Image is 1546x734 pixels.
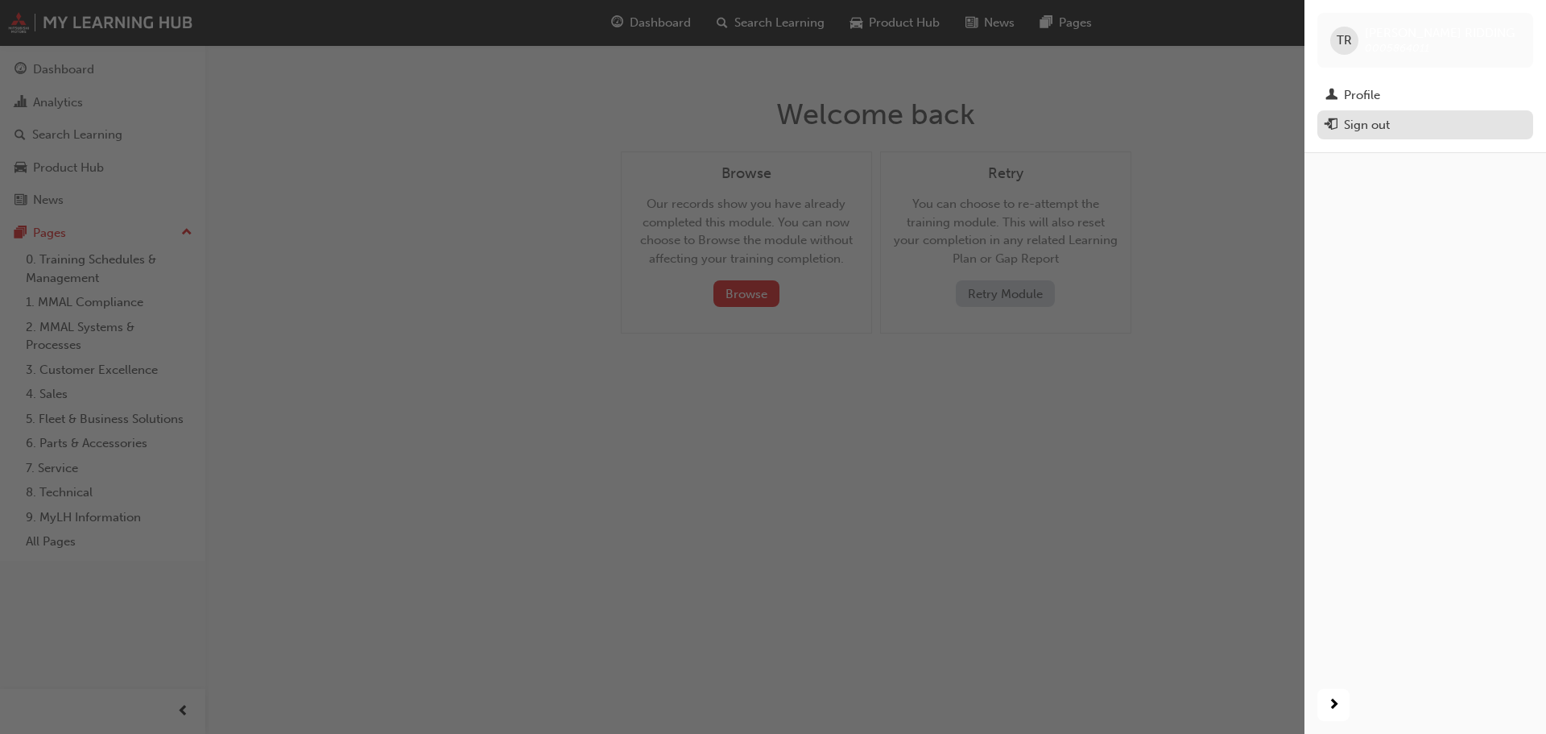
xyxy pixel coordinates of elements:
a: Profile [1317,81,1533,110]
span: next-icon [1328,695,1340,715]
span: [PERSON_NAME] RIDDING [1365,26,1515,40]
div: Profile [1344,86,1380,105]
span: man-icon [1325,89,1337,103]
button: Sign out [1317,110,1533,140]
span: 0005864011 [1365,41,1429,55]
span: exit-icon [1325,118,1337,133]
div: Sign out [1344,116,1390,135]
span: TR [1337,31,1352,50]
